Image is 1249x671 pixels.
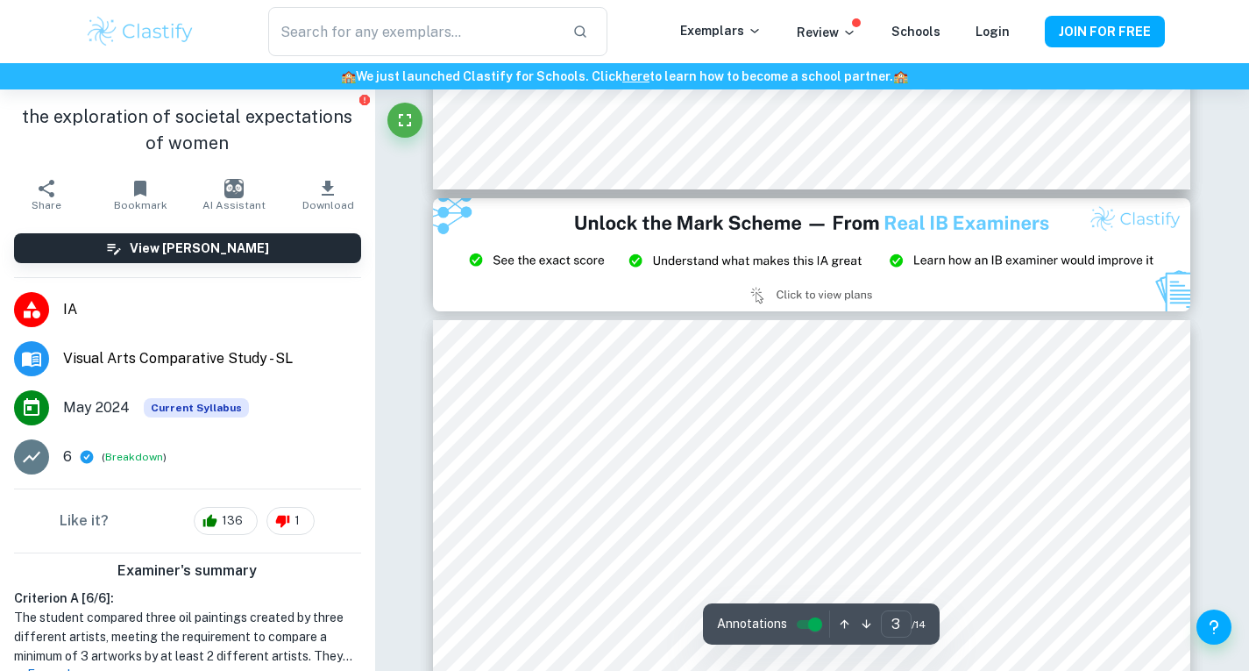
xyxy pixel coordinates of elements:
[63,299,361,320] span: IA
[281,170,375,219] button: Download
[387,103,422,138] button: Fullscreen
[797,23,856,42] p: Review
[266,507,315,535] div: 1
[341,69,356,83] span: 🏫
[188,170,281,219] button: AI Assistant
[130,239,269,258] h6: View [PERSON_NAME]
[94,170,188,219] button: Bookmark
[144,398,249,418] span: Current Syllabus
[285,512,309,530] span: 1
[105,449,163,465] button: Breakdown
[680,21,762,40] p: Exemplars
[14,104,361,156] h1: the exploration of societal expectations of women
[717,615,787,633] span: Annotations
[14,608,361,666] h1: The student compared three oil paintings created by three different artists, meeting the requirem...
[85,14,196,49] img: Clastify logo
[302,199,354,211] span: Download
[1196,610,1231,645] button: Help and Feedback
[202,199,266,211] span: AI Assistant
[893,69,908,83] span: 🏫
[144,398,249,418] div: This exemplar is based on the current syllabus. Feel free to refer to it for inspiration/ideas wh...
[976,25,1010,39] a: Login
[14,589,361,608] h6: Criterion A [ 6 / 6 ]:
[433,198,1190,312] img: Ad
[102,449,167,466] span: ( )
[63,397,130,418] span: May 2024
[1045,16,1165,47] button: JOIN FOR FREE
[194,507,258,535] div: 136
[358,93,372,106] button: Report issue
[891,25,940,39] a: Schools
[63,446,72,468] p: 6
[60,510,109,532] h6: Like it?
[912,617,926,632] span: / 14
[4,67,1245,86] h6: We just launched Clastify for Schools. Click to learn how to become a school partner.
[212,512,252,530] span: 136
[622,69,649,83] a: here
[114,199,167,211] span: Bookmark
[224,179,244,198] img: AI Assistant
[14,233,361,263] button: View [PERSON_NAME]
[63,348,361,369] span: Visual Arts Comparative Study - SL
[7,560,368,582] h6: Examiner's summary
[32,199,61,211] span: Share
[268,7,557,56] input: Search for any exemplars...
